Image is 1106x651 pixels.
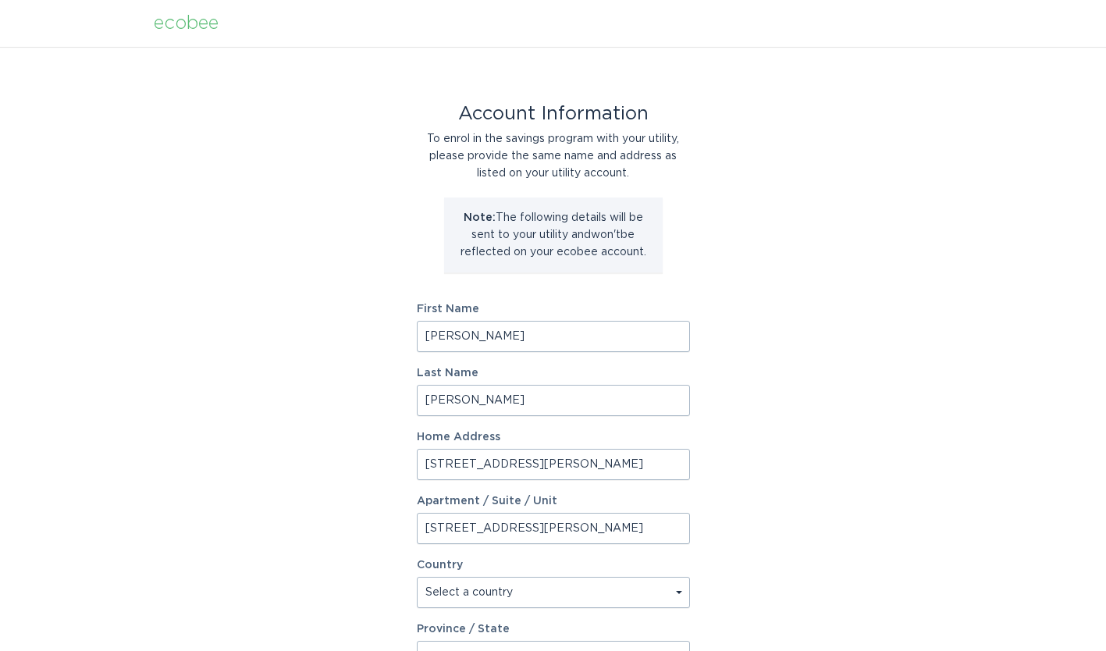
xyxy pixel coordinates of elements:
strong: Note: [464,212,496,223]
p: The following details will be sent to your utility and won't be reflected on your ecobee account. [456,209,651,261]
div: ecobee [154,15,219,32]
div: To enrol in the savings program with your utility, please provide the same name and address as li... [417,130,690,182]
label: First Name [417,304,690,315]
label: Province / State [417,624,510,635]
label: Last Name [417,368,690,379]
label: Country [417,560,463,571]
div: Account Information [417,105,690,123]
label: Home Address [417,432,690,443]
label: Apartment / Suite / Unit [417,496,690,507]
